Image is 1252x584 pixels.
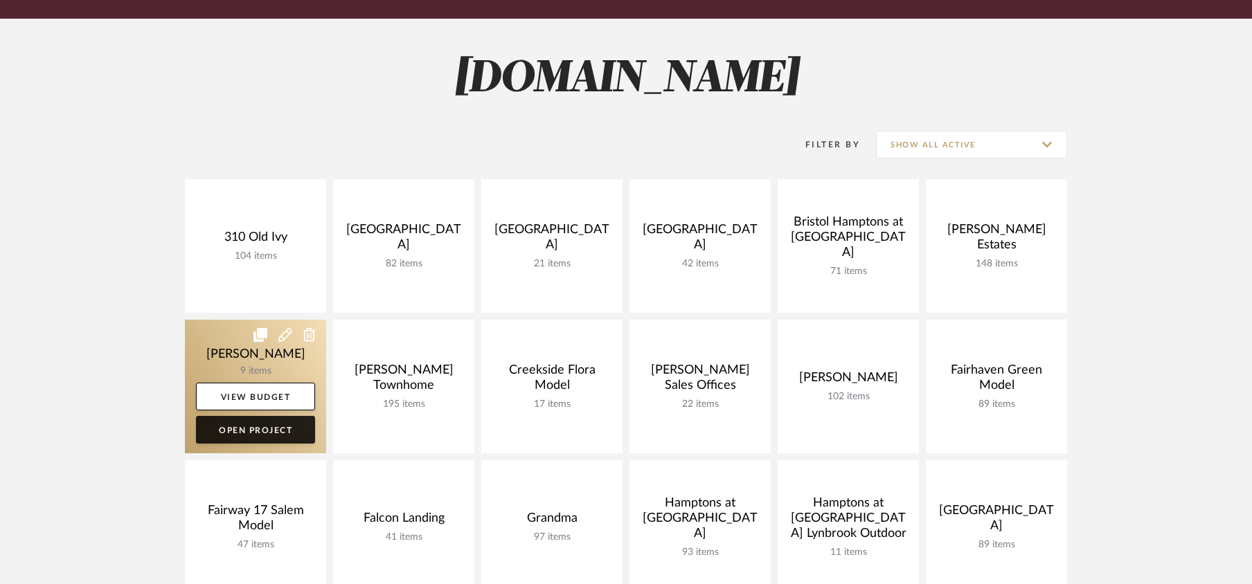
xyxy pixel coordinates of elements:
div: 104 items [196,250,315,262]
div: 102 items [789,391,908,403]
div: [GEOGRAPHIC_DATA] [344,222,463,258]
div: [GEOGRAPHIC_DATA] [937,503,1056,539]
div: 93 items [641,547,760,558]
div: Bristol Hamptons at [GEOGRAPHIC_DATA] [789,215,908,266]
div: 21 items [492,258,611,270]
div: 82 items [344,258,463,270]
div: 11 items [789,547,908,558]
a: Open Project [196,416,315,444]
div: Fairhaven Green Model [937,363,1056,399]
div: [GEOGRAPHIC_DATA] [641,222,760,258]
div: Creekside Flora Model [492,363,611,399]
div: 97 items [492,531,611,543]
div: 71 items [789,266,908,277]
div: 41 items [344,531,463,543]
div: 195 items [344,399,463,410]
h2: [DOMAIN_NAME] [127,53,1125,105]
div: [PERSON_NAME] Sales Offices [641,363,760,399]
div: Hamptons at [GEOGRAPHIC_DATA] Lynbrook Outdoor [789,495,908,547]
div: Fairway 17 Salem Model [196,503,315,539]
div: 17 items [492,399,611,410]
div: 310 Old Ivy [196,230,315,250]
div: 148 items [937,258,1056,270]
div: 22 items [641,399,760,410]
div: Falcon Landing [344,511,463,531]
div: 89 items [937,399,1056,410]
div: 42 items [641,258,760,270]
div: [GEOGRAPHIC_DATA] [492,222,611,258]
div: Grandma [492,511,611,531]
div: 89 items [937,539,1056,551]
div: [PERSON_NAME] [789,370,908,391]
div: [PERSON_NAME] Townhome [344,363,463,399]
div: Hamptons at [GEOGRAPHIC_DATA] [641,495,760,547]
div: 47 items [196,539,315,551]
div: Filter By [787,138,860,152]
a: View Budget [196,383,315,410]
div: [PERSON_NAME] Estates [937,222,1056,258]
